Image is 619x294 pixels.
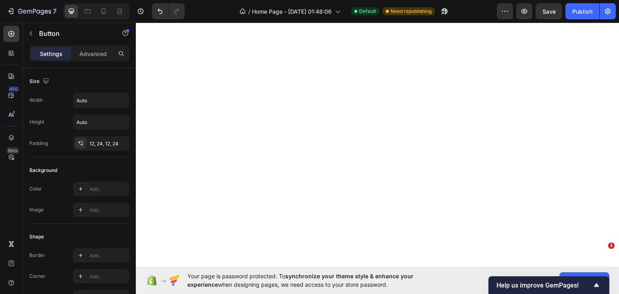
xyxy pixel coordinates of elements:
span: / [248,7,250,16]
p: Advanced [79,50,107,58]
div: Add... [89,207,127,214]
p: Settings [40,50,62,58]
span: Default [359,8,376,15]
div: Add... [89,273,127,280]
span: synchronize your theme style & enhance your experience [187,273,413,288]
div: Size [29,76,51,87]
p: Button [39,29,108,38]
div: Height [29,118,44,126]
iframe: Intercom live chat [592,255,611,274]
button: 7 [3,3,60,19]
div: Width [29,97,43,104]
p: 7 [53,6,56,16]
div: Publish [572,7,592,16]
div: Undo/Redo [152,3,185,19]
iframe: Design area [136,23,619,267]
div: Image [29,206,44,213]
div: Border [29,252,45,259]
button: Allow access [559,272,609,288]
div: Beta [6,147,19,154]
span: Need republishing [391,8,432,15]
div: Add... [89,252,127,259]
div: Padding [29,140,48,147]
div: Color [29,185,42,193]
div: Shape [29,233,44,240]
span: Your page is password protected. To when designing pages, we need access to your store password. [187,272,445,289]
span: 1 [608,242,615,249]
span: Help us improve GemPages! [496,282,592,289]
button: Publish [565,3,599,19]
input: Auto [73,115,129,129]
div: Background [29,167,57,174]
button: Show survey - Help us improve GemPages! [496,280,601,290]
div: Add... [89,186,127,193]
span: Save [542,8,556,15]
input: Auto [73,93,129,108]
div: 450 [8,86,19,92]
span: Home Page - [DATE] 01:48:06 [252,7,332,16]
div: Corner [29,273,46,280]
button: Save [536,3,562,19]
div: 12, 24, 12, 24 [89,140,127,147]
